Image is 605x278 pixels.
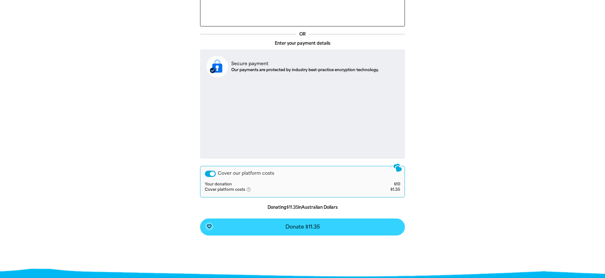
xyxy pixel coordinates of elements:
i: help_outlined [246,187,256,192]
span: Donate $11.35 [285,224,320,230]
p: Enter your payment details [200,40,405,47]
iframe: PayPal-paypal [204,5,401,22]
button: favorite_borderDonate $11.35 [200,218,405,235]
iframe: Secure payment input frame [205,82,400,153]
td: $1.35 [366,187,400,193]
b: $11.35 [286,205,298,210]
button: Cover our platform costs [205,171,216,177]
p: Secure payment [231,60,379,67]
i: favorite_border [207,224,212,229]
td: Your donation [205,182,366,187]
td: Cover platform costs [205,187,366,193]
p: OR [296,31,309,37]
p: Donating in Australian Dollars [200,204,405,211]
td: $10 [366,182,400,187]
p: Our payments are protected by industry best-practice encryption technology. [231,67,379,73]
